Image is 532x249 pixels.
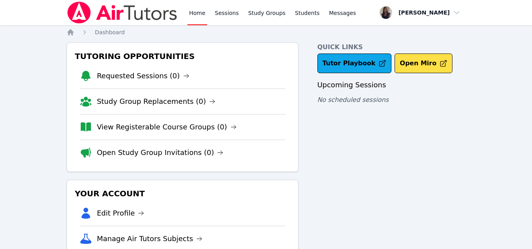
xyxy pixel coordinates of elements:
[317,79,466,90] h3: Upcoming Sessions
[395,53,452,73] button: Open Miro
[95,29,125,35] span: Dashboard
[97,122,237,133] a: View Registerable Course Groups (0)
[317,53,392,73] a: Tutor Playbook
[73,186,292,201] h3: Your Account
[67,2,178,24] img: Air Tutors
[73,49,292,63] h3: Tutoring Opportunities
[97,70,189,81] a: Requested Sessions (0)
[317,96,389,103] span: No scheduled sessions
[97,208,145,219] a: Edit Profile
[97,147,224,158] a: Open Study Group Invitations (0)
[329,9,356,17] span: Messages
[67,28,465,36] nav: Breadcrumb
[97,96,215,107] a: Study Group Replacements (0)
[97,233,203,244] a: Manage Air Tutors Subjects
[95,28,125,36] a: Dashboard
[317,42,466,52] h4: Quick Links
